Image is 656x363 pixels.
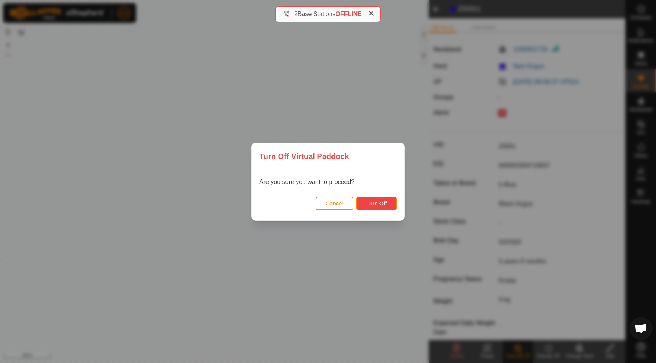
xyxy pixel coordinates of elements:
[298,11,336,17] span: Base Stations
[259,151,349,162] span: Turn Off Virtual Paddock
[326,200,344,207] span: Cancel
[336,11,362,17] span: OFFLINE
[316,197,354,210] button: Cancel
[366,200,387,207] span: Turn Off
[630,317,653,340] div: Open chat
[294,11,298,17] span: 2
[356,197,397,210] button: Turn Off
[259,177,354,187] p: Are you sure you want to proceed?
